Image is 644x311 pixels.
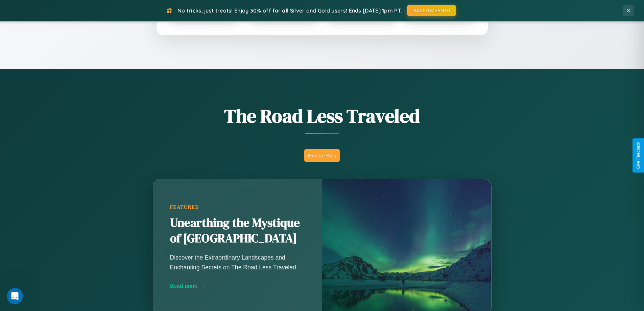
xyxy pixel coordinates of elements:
h1: The Road Less Traveled [119,103,525,129]
iframe: Intercom live chat [7,288,23,304]
p: Discover the Extraordinary Landscapes and Enchanting Secrets on The Road Less Traveled. [170,253,305,272]
div: Read more → [170,282,305,289]
div: Featured [170,204,305,210]
span: No tricks, just treats! Enjoy 30% off for all Silver and Gold users! Ends [DATE] 1pm PT. [177,7,402,14]
div: Give Feedback [636,142,641,169]
button: Explore Blog [304,149,340,162]
h2: Unearthing the Mystique of [GEOGRAPHIC_DATA] [170,215,305,246]
button: HALLOWEEN30 [407,5,456,16]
